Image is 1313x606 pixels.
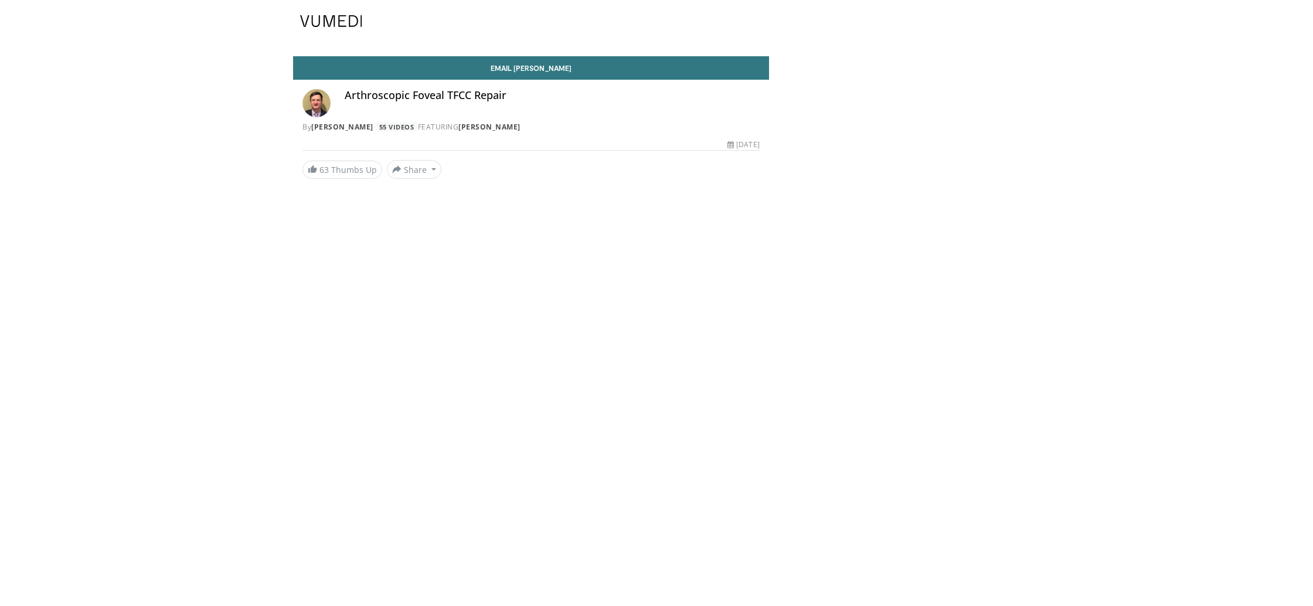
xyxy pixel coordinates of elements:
[387,160,441,179] button: Share
[300,15,362,27] img: VuMedi Logo
[458,122,521,132] a: [PERSON_NAME]
[319,164,329,175] span: 63
[302,122,760,132] div: By FEATURING
[302,161,382,179] a: 63 Thumbs Up
[293,56,769,80] a: Email [PERSON_NAME]
[302,89,331,117] img: Avatar
[727,139,759,150] div: [DATE]
[375,122,418,132] a: 55 Videos
[311,122,373,132] a: [PERSON_NAME]
[345,89,760,102] h4: Arthroscopic Foveal TFCC Repair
